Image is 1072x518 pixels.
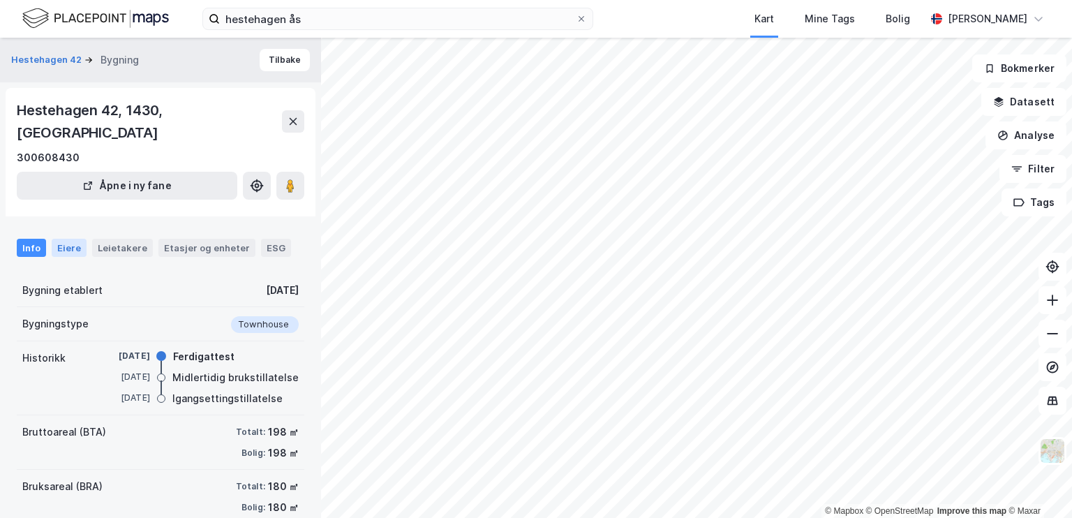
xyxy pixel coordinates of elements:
div: Bolig: [241,447,265,459]
div: Totalt: [236,481,265,492]
div: Midlertidig brukstillatelse [172,369,299,386]
button: Åpne i ny fane [17,172,237,200]
div: Bygningstype [22,316,89,332]
button: Bokmerker [972,54,1066,82]
button: Tags [1002,188,1066,216]
div: Ferdigattest [173,348,234,365]
button: Hestehagen 42 [11,53,84,67]
div: [PERSON_NAME] [948,10,1027,27]
div: 198 ㎡ [268,424,299,441]
div: [DATE] [94,371,150,383]
img: Z [1039,438,1066,464]
div: Mine Tags [805,10,855,27]
div: [DATE] [94,350,150,362]
div: Hestehagen 42, 1430, [GEOGRAPHIC_DATA] [17,99,282,144]
div: Bolig [886,10,910,27]
div: 198 ㎡ [268,445,299,461]
div: Bruttoareal (BTA) [22,424,106,441]
div: Bygning etablert [22,282,103,299]
iframe: Chat Widget [1002,451,1072,518]
div: Totalt: [236,427,265,438]
div: [DATE] [266,282,299,299]
a: Mapbox [825,506,863,516]
div: Etasjer og enheter [164,242,250,254]
div: Kontrollprogram for chat [1002,451,1072,518]
button: Tilbake [260,49,310,71]
div: Info [17,239,46,257]
div: ESG [261,239,291,257]
div: [DATE] [94,392,150,404]
input: Søk på adresse, matrikkel, gårdeiere, leietakere eller personer [220,8,576,29]
div: Bolig: [241,502,265,513]
div: Historikk [22,350,66,367]
a: Improve this map [937,506,1006,516]
div: Bruksareal (BRA) [22,478,103,495]
div: 180 ㎡ [268,478,299,495]
div: 300608430 [17,149,80,166]
div: Bygning [100,52,139,68]
button: Datasett [981,88,1066,116]
div: Kart [754,10,774,27]
div: Eiere [52,239,87,257]
img: logo.f888ab2527a4732fd821a326f86c7f29.svg [22,6,169,31]
div: Leietakere [92,239,153,257]
button: Analyse [985,121,1066,149]
a: OpenStreetMap [866,506,934,516]
button: Filter [999,155,1066,183]
div: Igangsettingstillatelse [172,390,283,407]
div: 180 ㎡ [268,499,299,516]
